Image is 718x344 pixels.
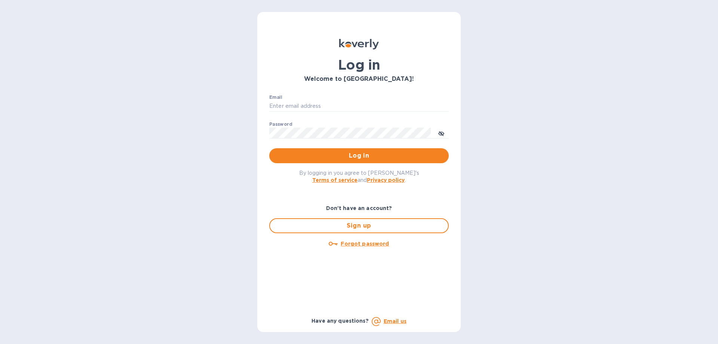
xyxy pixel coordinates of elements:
[269,148,449,163] button: Log in
[326,205,392,211] b: Don't have an account?
[339,39,379,49] img: Koverly
[269,95,282,100] label: Email
[269,122,292,127] label: Password
[299,170,419,183] span: By logging in you agree to [PERSON_NAME]'s and .
[275,151,443,160] span: Log in
[384,318,406,324] a: Email us
[276,221,442,230] span: Sign up
[269,76,449,83] h3: Welcome to [GEOGRAPHIC_DATA]!
[341,241,389,247] u: Forgot password
[367,177,405,183] a: Privacy policy
[269,101,449,112] input: Enter email address
[312,318,369,324] b: Have any questions?
[269,218,449,233] button: Sign up
[434,125,449,140] button: toggle password visibility
[269,57,449,73] h1: Log in
[312,177,358,183] a: Terms of service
